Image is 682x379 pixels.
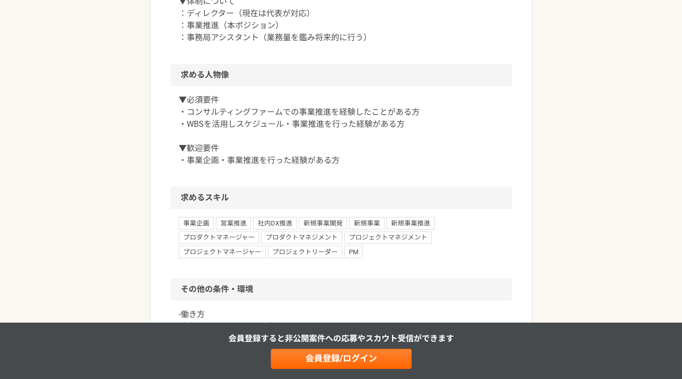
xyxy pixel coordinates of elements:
span: 営業推進 [216,217,251,229]
p: 会員登録すると非公開案件への応募やスカウト受信ができます [229,333,454,345]
span: 新規事業開発 [299,217,347,229]
h2: その他の条件・環境 [171,278,512,300]
span: プロジェクトマネージャー [179,246,266,258]
h2: 求める人物像 [171,64,512,86]
span: 新規事業推進 [387,217,435,229]
span: 新規事業 [349,217,385,229]
span: 事業企画 [179,217,214,229]
span: プロジェクトリーダー [268,246,342,258]
span: プロダクトマネジメント [261,232,342,244]
h2: 求めるスキル [171,187,512,209]
span: プロジェクトマネジメント [344,232,432,244]
span: 社内DX推進 [253,217,297,229]
a: 会員登録/ログイン [271,349,412,369]
p: -働き方 基本はフルリモートでの業務になります。 月間50h以上の稼働できる方・長期で参画いただける方を募集します。 -本プロジェクトは長期（2年以上）のプロジェクトになります。 [179,309,504,369]
span: プロダクトマネージャー [179,232,259,244]
p: ▼必須要件 ・コンサルティングファームでの事業推進を経験したことがある方 ・WBSを活用しスケジュール・事業推進を行った経験がある方 ▼歓迎要件 ・事業企画・事業推進を行った経験がある方 [179,94,504,167]
span: PM [344,246,363,258]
